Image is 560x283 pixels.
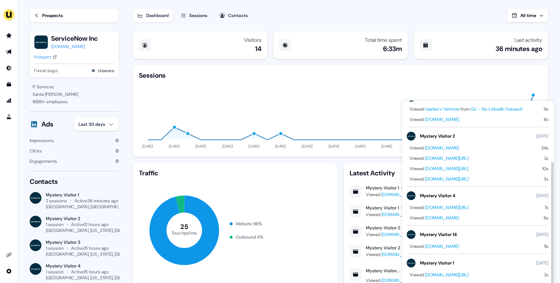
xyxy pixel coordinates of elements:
div: [DATE] [536,132,548,140]
div: Viewed [407,176,471,182]
a: Go to prospects [3,30,15,41]
div: IT Services [33,83,116,91]
div: 9s [544,106,548,112]
button: All time [507,9,548,22]
div: 11s [544,243,548,249]
a: [DOMAIN_NAME][URL] [425,176,469,182]
a: [DOMAIN_NAME][URL] [425,205,469,210]
div: Viewed [366,191,490,198]
div: Latest Activity [350,169,542,178]
a: [DOMAIN_NAME][URL] [381,252,425,257]
div: Prospects [42,12,63,19]
div: Mystery Visitor 2 [46,216,119,222]
div: [DATE] [536,192,548,199]
button: Sessions [176,9,212,22]
a: Prospects [30,9,119,22]
div: 2s [544,272,548,278]
a: [DOMAIN_NAME][URL] [425,272,469,278]
tspan: [DATE] [249,144,260,149]
div: Viewed [407,243,462,249]
div: Active 15 hours ago [71,269,109,275]
div: [GEOGRAPHIC_DATA], [US_STATE], [GEOGRAPHIC_DATA] [46,251,157,257]
div: 2 sessions [46,198,67,204]
a: Go to attribution [3,95,15,107]
div: Viewed [407,117,462,122]
a: [DOMAIN_NAME][URL] [425,166,469,172]
div: Mystery Visitor 1 [46,192,119,198]
div: Sessions [139,71,166,80]
div: 0 [116,158,119,165]
a: [DOMAIN_NAME] [425,117,459,122]
div: Contacts [30,177,119,186]
div: 10s [542,166,548,172]
tspan: [DATE] [169,144,180,149]
div: Mystery Visitor 14 [420,231,457,238]
button: Dashboard [133,9,173,22]
tspan: [DATE] [381,144,393,149]
div: 6:33m [383,44,402,53]
tspan: 25 [181,222,189,231]
div: Sessions [189,12,207,19]
div: Active 15 hours ago [71,245,109,251]
div: Viewed [407,272,471,278]
div: Active 12 hours ago [71,222,109,228]
div: Mystery Visitor 2 [366,225,400,231]
div: Mystery Visitor 1 [366,205,399,211]
tspan: [DATE] [275,144,286,149]
button: ServiceNow Inc [51,34,98,43]
tspan: [DATE] [143,144,154,149]
div: Mystery Visitor 1 [366,185,399,191]
div: 16881 + employees [33,98,116,105]
div: Hubspot [34,53,51,61]
div: Viewed [366,211,490,218]
div: [GEOGRAPHIC_DATA], [US_STATE], [GEOGRAPHIC_DATA] [46,275,157,281]
div: 36 minutes ago [496,44,542,53]
div: Outbound 4 % [236,233,263,241]
div: Viewed [407,166,471,172]
div: Total time spent [365,37,402,43]
a: [DOMAIN_NAME][URL] [425,155,469,161]
div: Engagements [30,158,57,165]
div: Contacts [228,12,248,19]
div: Traffic [139,169,331,178]
a: [DOMAIN_NAME] [425,243,459,249]
div: Mystery Visitor 3 [46,239,119,245]
div: 34s [541,145,548,151]
div: 1 session [46,245,64,251]
div: [DATE] [536,231,548,238]
a: Go to experiments [3,111,15,123]
div: Dashboard [146,12,169,19]
div: Visitors [244,37,261,43]
div: 8s [544,117,548,122]
div: Mystery Visitor 4 [420,192,456,199]
span: All time [520,13,536,18]
a: [DOMAIN_NAME] [51,43,98,50]
div: Website 96 % [236,220,262,228]
div: Ads [41,120,53,129]
div: 14 [255,44,261,53]
tspan: [DATE] [329,144,340,149]
div: Viewed [366,231,515,238]
div: 2s [544,155,548,161]
a: [DOMAIN_NAME][URL] [381,192,425,198]
tspan: Touchpoints [171,230,197,236]
button: Contacts [215,9,252,22]
tspan: [DATE] [196,144,207,149]
div: 3s [544,176,548,182]
div: Viewed [407,205,471,210]
div: Mystery Visitor 2 [366,268,400,274]
button: Unaware [98,67,114,74]
tspan: [DATE] [355,144,366,149]
div: Mystery Visitor 2 [420,132,455,140]
button: Last 30 days [74,118,119,131]
a: Hubspot [34,53,57,61]
div: Viewed [407,145,462,151]
div: 0 [116,137,119,144]
div: Mystery Visitor 2 [366,245,400,251]
a: Go to integrations [3,249,15,261]
tspan: [DATE] [302,144,313,149]
div: Viewed [366,251,515,258]
a: Go to integrations [3,265,15,277]
div: [GEOGRAPHIC_DATA], [GEOGRAPHIC_DATA] [46,204,133,210]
